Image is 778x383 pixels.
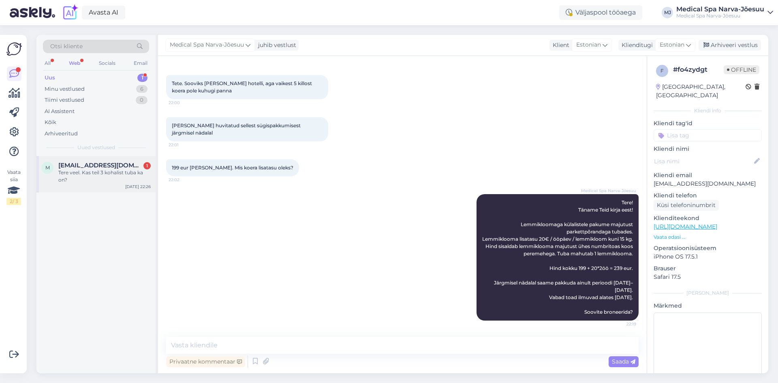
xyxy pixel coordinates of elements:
div: MJ [662,7,673,18]
img: Askly Logo [6,41,22,57]
div: 1 [143,162,151,169]
p: Safari 17.5 [654,273,762,281]
input: Lisa nimi [654,157,752,166]
div: AI Assistent [45,107,75,116]
span: Otsi kliente [50,42,83,51]
div: Klient [549,41,569,49]
div: Kliendi info [654,107,762,114]
div: Arhiveeri vestlus [699,40,761,51]
div: # fo4zydgt [673,65,724,75]
img: explore-ai [62,4,79,21]
div: Tere veel. Kas teil 3 kohalist tuba ka on? [58,169,151,184]
div: Kõik [45,118,56,126]
span: 22:19 [606,321,636,327]
span: 22:00 [169,100,199,106]
span: Medical Spa Narva-Jõesuu [170,41,244,49]
span: 22:01 [169,142,199,148]
span: f [660,68,664,74]
p: Klienditeekond [654,214,762,223]
div: Medical Spa Narva-Jõesuu [676,13,764,19]
span: [PERSON_NAME] huvitatud sellest sügispakkumisest järgmisel nädalal [172,122,302,136]
span: Saada [612,358,635,365]
div: 2 / 3 [6,198,21,205]
p: iPhone OS 17.5.1 [654,252,762,261]
p: Operatsioonisüsteem [654,244,762,252]
div: juhib vestlust [255,41,296,49]
div: Minu vestlused [45,85,85,93]
div: Privaatne kommentaar [166,356,245,367]
div: Vaata siia [6,169,21,205]
div: 1 [137,74,147,82]
p: Kliendi nimi [654,145,762,153]
div: Medical Spa Narva-Jõesuu [676,6,764,13]
div: Tiimi vestlused [45,96,84,104]
span: Estonian [576,41,601,49]
div: Web [67,58,82,68]
div: 6 [136,85,147,93]
p: Kliendi telefon [654,191,762,200]
input: Lisa tag [654,129,762,141]
p: Kliendi email [654,171,762,180]
div: Email [132,58,149,68]
div: Arhiveeritud [45,130,78,138]
div: [GEOGRAPHIC_DATA], [GEOGRAPHIC_DATA] [656,83,746,100]
span: Estonian [660,41,684,49]
span: 199 eur [PERSON_NAME]. Mis koera lisatasu oleks? [172,165,293,171]
span: Uued vestlused [77,144,115,151]
div: [PERSON_NAME] [654,289,762,297]
p: [EMAIL_ADDRESS][DOMAIN_NAME] [654,180,762,188]
span: Offline [724,65,759,74]
p: Kliendi tag'id [654,119,762,128]
span: 22:02 [169,177,199,183]
div: [DATE] 22:26 [125,184,151,190]
a: Avasta AI [82,6,125,19]
p: Märkmed [654,302,762,310]
a: [URL][DOMAIN_NAME] [654,223,717,230]
span: Marimoldre@hotmail.com [58,162,143,169]
div: 0 [136,96,147,104]
div: Klienditugi [618,41,653,49]
p: Brauser [654,264,762,273]
div: Socials [97,58,117,68]
div: Uus [45,74,55,82]
div: Väljaspool tööaega [559,5,642,20]
span: Medical Spa Narva-Jõesuu [581,188,636,194]
span: M [45,165,50,171]
p: Vaata edasi ... [654,233,762,241]
a: Medical Spa Narva-JõesuuMedical Spa Narva-Jõesuu [676,6,773,19]
span: Tete. Sooviks [PERSON_NAME] hotelli, aga vaikest 5 killost koera pole kuhugi panna [172,80,313,94]
div: Küsi telefoninumbrit [654,200,719,211]
div: All [43,58,52,68]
